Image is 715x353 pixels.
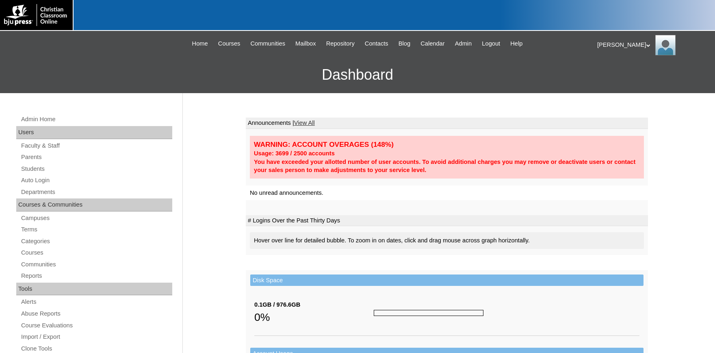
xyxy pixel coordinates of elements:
[451,39,476,48] a: Admin
[20,213,172,223] a: Campuses
[218,39,240,48] span: Courses
[455,39,472,48] span: Admin
[416,39,448,48] a: Calendar
[16,126,172,139] div: Users
[655,35,676,55] img: Karen Lawton
[4,4,69,26] img: logo-white.png
[16,283,172,296] div: Tools
[254,301,374,309] div: 0.1GB / 976.6GB
[295,39,316,48] span: Mailbox
[20,187,172,197] a: Departments
[250,39,285,48] span: Communities
[291,39,320,48] a: Mailbox
[361,39,392,48] a: Contacts
[394,39,414,48] a: Blog
[246,39,289,48] a: Communities
[326,39,355,48] span: Repository
[192,39,208,48] span: Home
[20,114,172,124] a: Admin Home
[20,320,172,331] a: Course Evaluations
[20,224,172,235] a: Terms
[254,150,335,157] strong: Usage: 3699 / 2500 accounts
[294,120,315,126] a: View All
[20,297,172,307] a: Alerts
[20,236,172,246] a: Categories
[250,232,644,249] div: Hover over line for detailed bubble. To zoom in on dates, click and drag mouse across graph horiz...
[506,39,526,48] a: Help
[254,309,374,325] div: 0%
[16,198,172,211] div: Courses & Communities
[20,164,172,174] a: Students
[188,39,212,48] a: Home
[20,259,172,270] a: Communities
[20,309,172,319] a: Abuse Reports
[20,248,172,258] a: Courses
[482,39,500,48] span: Logout
[597,35,707,55] div: [PERSON_NAME]
[250,275,643,286] td: Disk Space
[322,39,359,48] a: Repository
[420,39,444,48] span: Calendar
[20,141,172,151] a: Faculty & Staff
[20,271,172,281] a: Reports
[478,39,504,48] a: Logout
[20,152,172,162] a: Parents
[254,140,640,149] div: WARNING: ACCOUNT OVERAGES (148%)
[214,39,245,48] a: Courses
[254,158,640,174] div: You have exceeded your allotted number of user accounts. To avoid additional charges you may remo...
[246,215,648,227] td: # Logins Over the Past Thirty Days
[246,185,648,200] td: No unread announcements.
[4,57,711,93] h3: Dashboard
[20,332,172,342] a: Import / Export
[365,39,388,48] span: Contacts
[246,118,648,129] td: Announcements |
[399,39,410,48] span: Blog
[20,175,172,185] a: Auto Login
[510,39,522,48] span: Help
